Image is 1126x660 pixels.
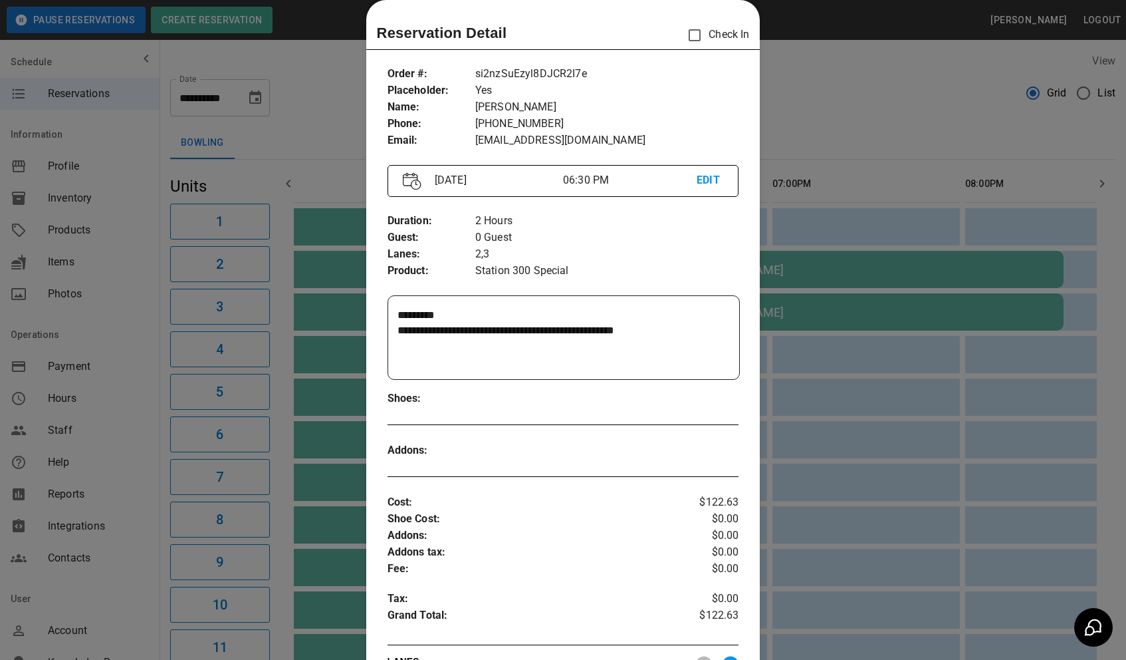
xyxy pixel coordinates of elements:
p: Shoe Cost : [388,511,681,528]
p: Tax : [388,591,681,607]
p: [PERSON_NAME] [475,99,739,116]
p: Cost : [388,494,681,511]
p: [PHONE_NUMBER] [475,116,739,132]
p: $0.00 [680,591,738,607]
p: $122.63 [680,607,738,627]
p: Guest : [388,230,475,246]
p: $0.00 [680,528,738,544]
p: $122.63 [680,494,738,511]
p: Phone : [388,116,475,132]
p: $0.00 [680,544,738,561]
p: 2,3 [475,246,739,263]
p: 0 Guest [475,230,739,246]
p: Yes [475,82,739,99]
p: Addons : [388,528,681,544]
p: Lanes : [388,246,475,263]
p: [EMAIL_ADDRESS][DOMAIN_NAME] [475,132,739,149]
p: Email : [388,132,475,149]
p: Addons : [388,442,475,459]
p: $0.00 [680,561,738,577]
p: EDIT [697,172,723,189]
p: $0.00 [680,511,738,528]
p: Name : [388,99,475,116]
p: 2 Hours [475,213,739,230]
p: Station 300 Special [475,263,739,279]
p: Check In [681,21,749,49]
p: Shoes : [388,391,475,407]
p: si2nzSuEzyl8DJCR2I7e [475,66,739,82]
p: Order # : [388,66,475,82]
img: Vector [403,172,421,190]
p: [DATE] [429,172,563,188]
p: Placeholder : [388,82,475,99]
p: Product : [388,263,475,279]
p: Reservation Detail [377,22,507,44]
p: Grand Total : [388,607,681,627]
p: Fee : [388,561,681,577]
p: 06:30 PM [563,172,697,188]
p: Duration : [388,213,475,230]
p: Addons tax : [388,544,681,561]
